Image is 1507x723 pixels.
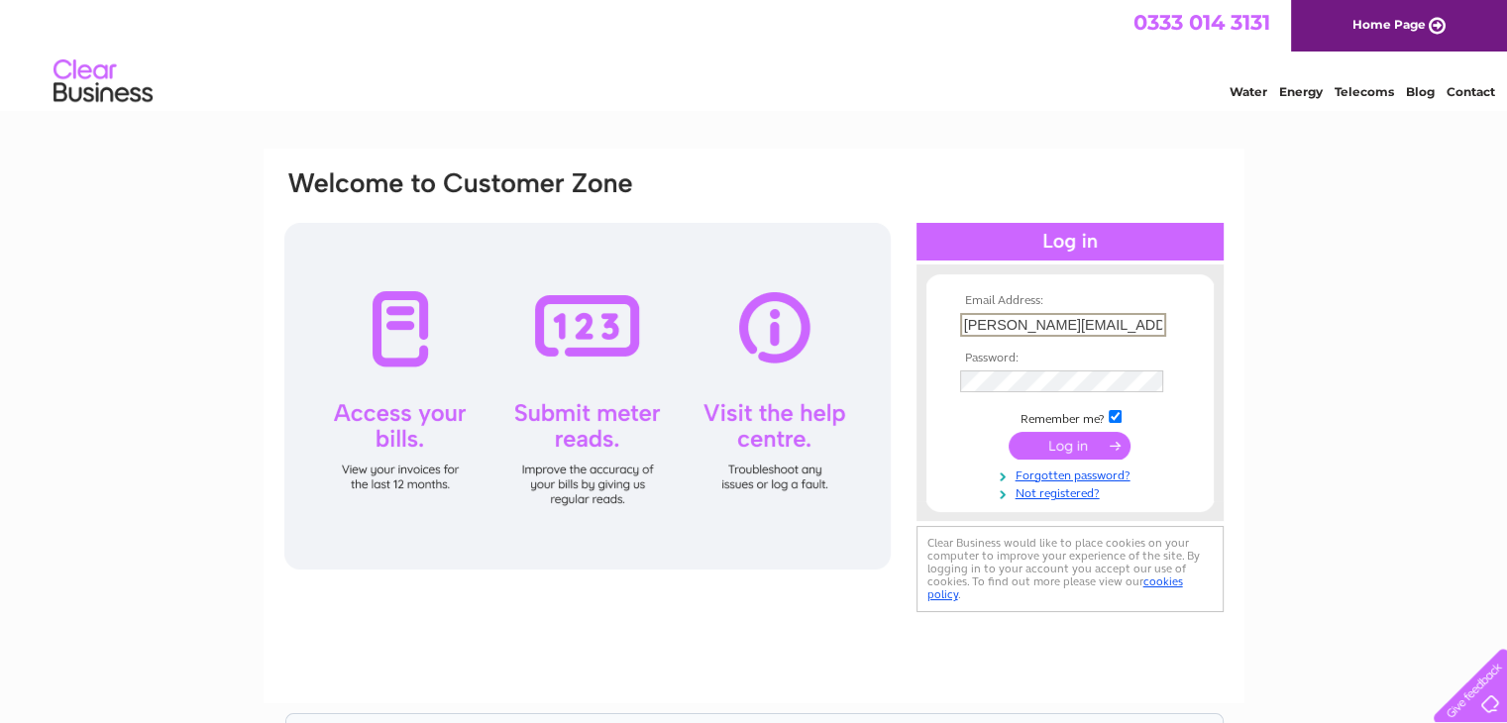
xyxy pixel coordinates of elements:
div: Clear Business would like to place cookies on your computer to improve your experience of the sit... [916,526,1224,612]
a: 0333 014 3131 [1133,10,1270,35]
a: Forgotten password? [960,465,1185,483]
div: Clear Business is a trading name of Verastar Limited (registered in [GEOGRAPHIC_DATA] No. 3667643... [286,11,1223,96]
th: Password: [955,352,1185,365]
td: Remember me? [955,407,1185,427]
a: Blog [1406,84,1435,99]
a: Telecoms [1335,84,1394,99]
a: Energy [1279,84,1323,99]
a: Water [1230,84,1267,99]
th: Email Address: [955,294,1185,308]
a: Not registered? [960,482,1185,501]
a: Contact [1447,84,1495,99]
img: logo.png [53,52,154,112]
input: Submit [1009,432,1130,460]
a: cookies policy [927,574,1183,601]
